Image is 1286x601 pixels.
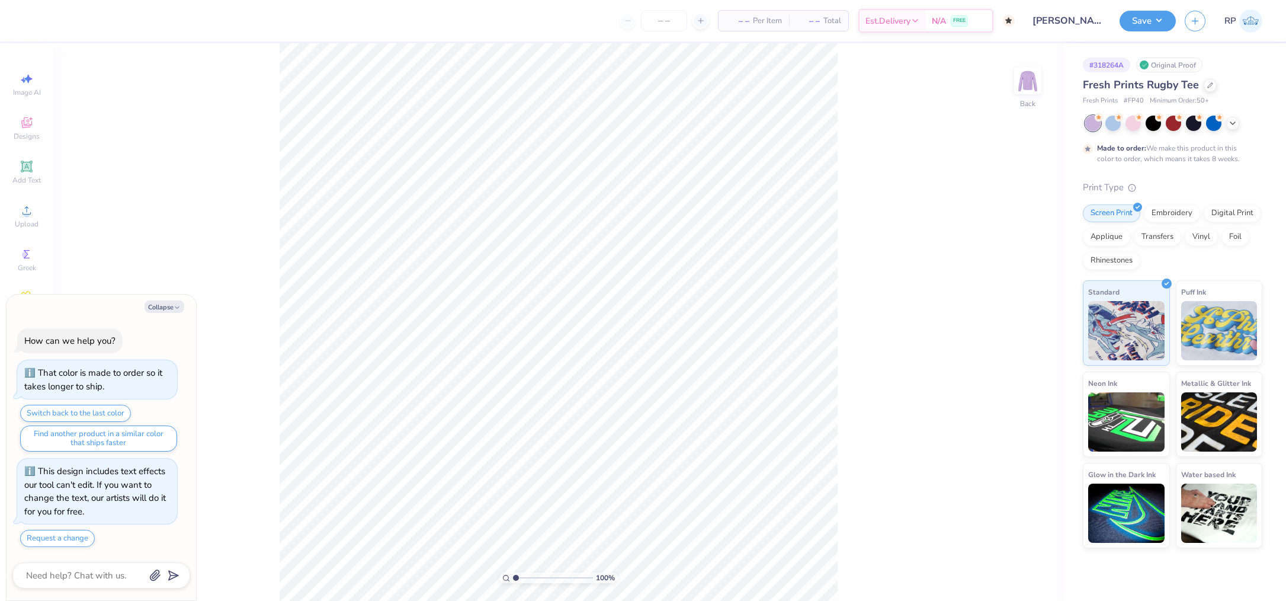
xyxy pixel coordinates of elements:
div: That color is made to order so it takes longer to ship. [24,367,162,392]
img: Glow in the Dark Ink [1088,484,1165,543]
button: Find another product in a similar color that ships faster [20,426,177,452]
button: Switch back to the last color [20,405,131,422]
span: Upload [15,219,39,229]
div: Rhinestones [1083,252,1140,270]
span: RP [1224,14,1236,28]
button: Request a change [20,530,95,547]
span: Total [823,15,841,27]
div: Screen Print [1083,204,1140,222]
button: Collapse [145,300,184,313]
img: Water based Ink [1181,484,1258,543]
span: – – [726,15,749,27]
div: How can we help you? [24,335,116,347]
span: Neon Ink [1088,377,1117,389]
span: N/A [932,15,946,27]
div: Embroidery [1144,204,1200,222]
span: # FP40 [1124,96,1144,106]
span: Standard [1088,286,1120,298]
div: Print Type [1083,181,1262,194]
span: Fresh Prints Rugby Tee [1083,78,1199,92]
img: Rose Pineda [1239,9,1262,33]
span: Est. Delivery [865,15,910,27]
div: This design includes text effects our tool can't edit. If you want to change the text, our artist... [24,465,166,517]
button: Save [1120,11,1176,31]
img: Neon Ink [1088,392,1165,452]
img: Metallic & Glitter Ink [1181,392,1258,452]
span: Add Text [12,175,41,185]
div: Back [1020,98,1035,109]
img: Standard [1088,301,1165,360]
div: # 318264A [1083,57,1130,72]
span: Image AI [13,88,41,97]
span: Water based Ink [1181,468,1236,481]
div: Digital Print [1204,204,1261,222]
img: Back [1016,69,1040,92]
span: Glow in the Dark Ink [1088,468,1156,481]
img: Puff Ink [1181,301,1258,360]
span: Minimum Order: 50 + [1150,96,1209,106]
span: Metallic & Glitter Ink [1181,377,1251,389]
div: We make this product in this color to order, which means it takes 8 weeks. [1097,143,1243,164]
div: Vinyl [1185,228,1218,246]
strong: Made to order: [1097,143,1146,153]
input: Untitled Design [1024,9,1111,33]
div: Applique [1083,228,1130,246]
span: Greek [18,263,36,273]
span: Puff Ink [1181,286,1206,298]
div: Transfers [1134,228,1181,246]
input: – – [641,10,687,31]
span: Per Item [753,15,782,27]
span: 100 % [596,573,615,583]
span: Designs [14,132,40,141]
span: FREE [953,17,966,25]
a: RP [1224,9,1262,33]
span: – – [796,15,820,27]
span: Fresh Prints [1083,96,1118,106]
div: Foil [1221,228,1249,246]
div: Original Proof [1136,57,1202,72]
